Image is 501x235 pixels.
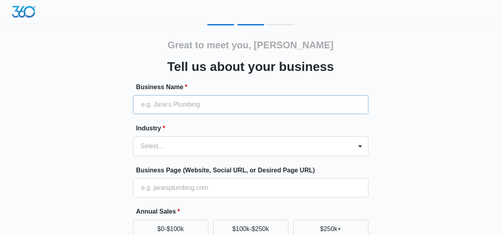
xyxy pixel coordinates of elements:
[133,95,368,114] input: e.g. Jane's Plumbing
[167,57,334,76] h3: Tell us about your business
[136,124,371,133] label: Industry
[136,207,371,216] label: Annual Sales
[168,38,333,52] h2: Great to meet you, [PERSON_NAME]
[136,166,371,175] label: Business Page (Website, Social URL, or Desired Page URL)
[136,82,371,92] label: Business Name
[133,178,368,197] input: e.g. janesplumbing.com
